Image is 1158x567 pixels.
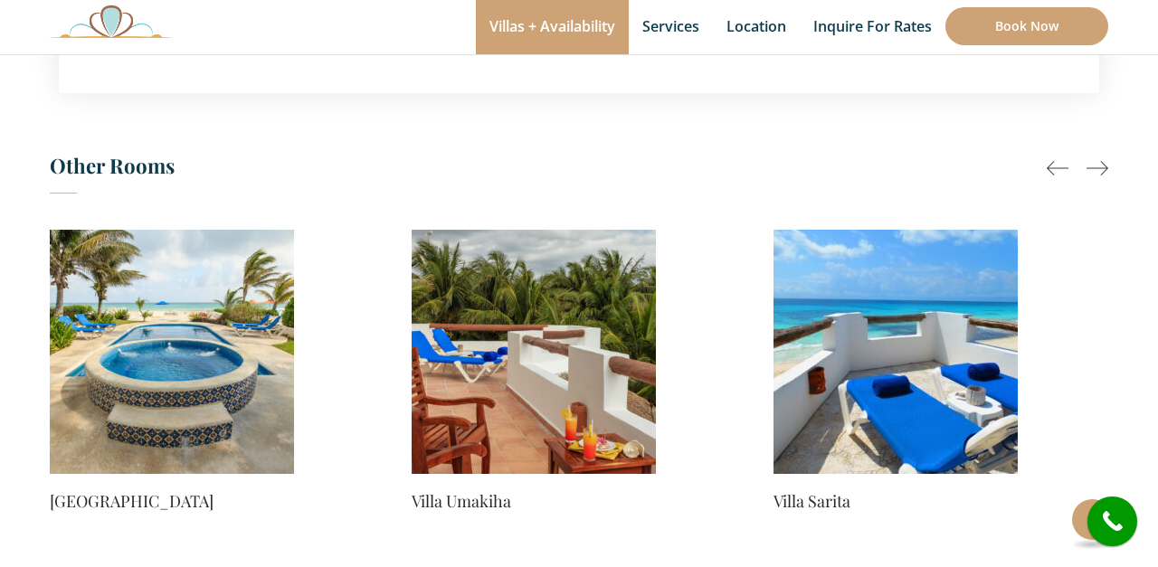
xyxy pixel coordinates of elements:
[1092,501,1133,542] i: call
[50,5,173,38] img: Awesome Logo
[1087,496,1137,546] a: call
[774,488,1018,514] a: Villa Sarita
[945,7,1108,45] a: Book Now
[50,488,294,514] a: [GEOGRAPHIC_DATA]
[412,488,656,514] a: Villa Umakiha
[50,147,1108,194] h3: Other Rooms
